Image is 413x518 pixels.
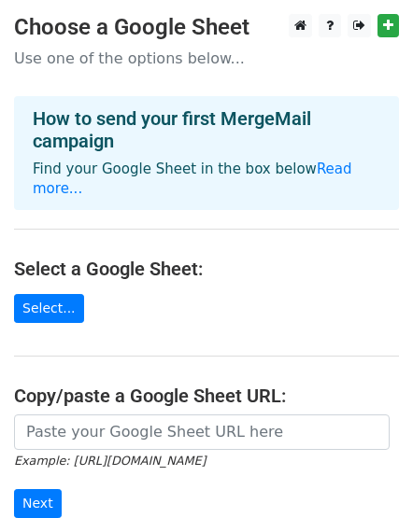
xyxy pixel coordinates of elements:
input: Paste your Google Sheet URL here [14,414,390,450]
h3: Choose a Google Sheet [14,14,399,41]
h4: How to send your first MergeMail campaign [33,107,380,152]
p: Use one of the options below... [14,49,399,68]
h4: Select a Google Sheet: [14,258,399,280]
small: Example: [URL][DOMAIN_NAME] [14,454,206,468]
a: Read more... [33,161,352,197]
a: Select... [14,294,84,323]
h4: Copy/paste a Google Sheet URL: [14,385,399,407]
p: Find your Google Sheet in the box below [33,160,380,199]
input: Next [14,489,62,518]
